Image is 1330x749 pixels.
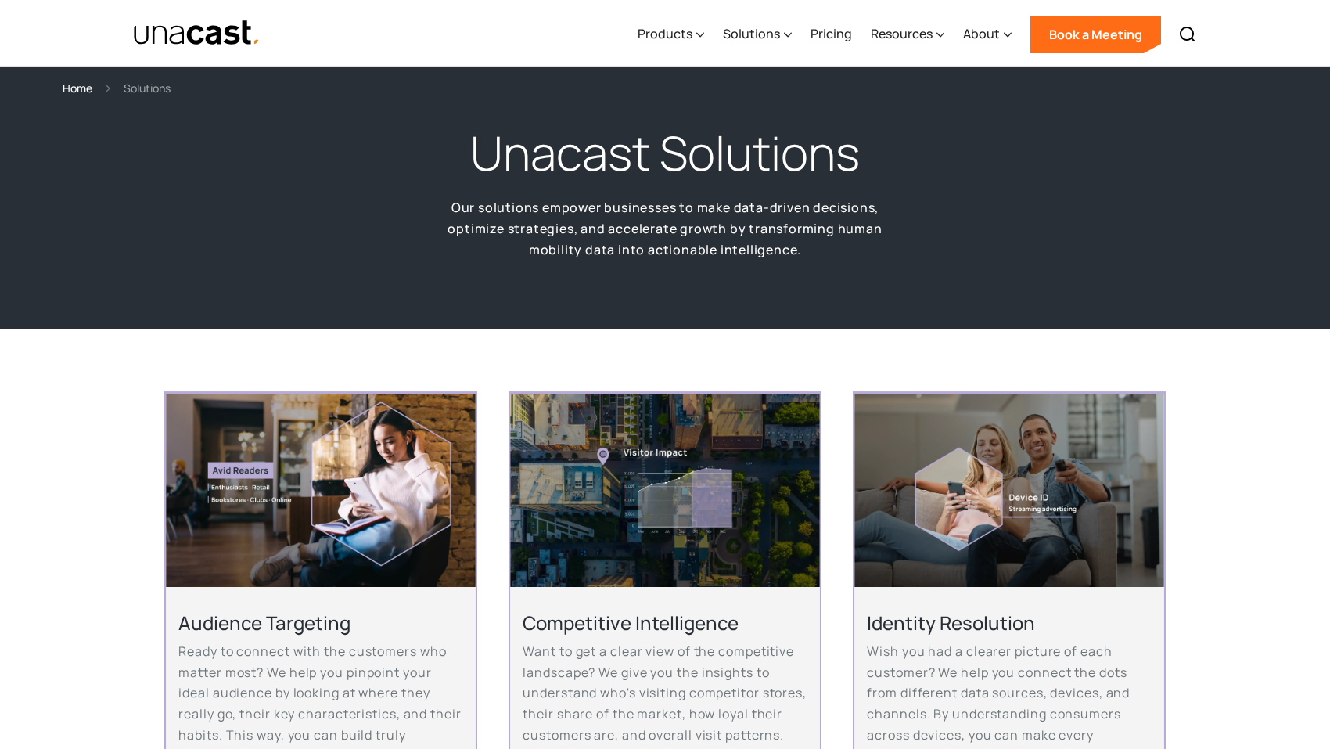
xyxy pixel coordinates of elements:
div: Solutions [124,79,171,97]
img: Unacast text logo [133,20,261,47]
h1: Unacast Solutions [470,122,860,185]
h2: Identity Resolution [867,610,1151,635]
a: home [133,20,261,47]
p: Our solutions empower businesses to make data-driven decisions, optimize strategies, and accelera... [422,197,908,260]
img: Search icon [1178,25,1197,44]
div: About [963,2,1012,67]
div: Products [638,2,704,67]
div: Solutions [723,2,792,67]
div: Solutions [723,24,780,43]
h2: Competitive Intelligence [523,610,807,635]
div: Products [638,24,692,43]
h2: Audience Targeting [178,610,462,635]
a: Book a Meeting [1030,16,1161,53]
div: About [963,24,1000,43]
div: Resources [871,24,933,43]
div: Resources [871,2,944,67]
a: Home [63,79,92,97]
a: Pricing [811,2,852,67]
